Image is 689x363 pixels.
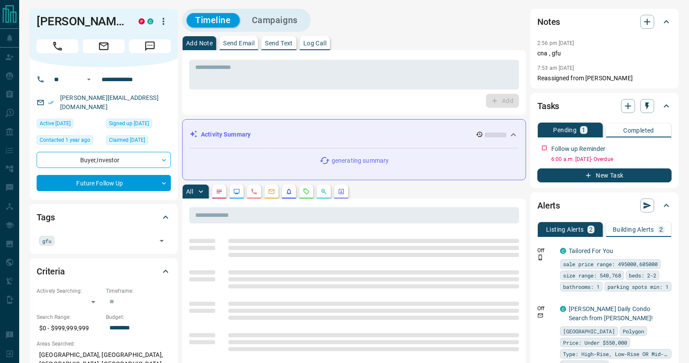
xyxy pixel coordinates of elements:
svg: Requests [303,188,310,195]
div: condos.ca [147,18,153,24]
p: Building Alerts [613,226,654,233]
p: Send Text [265,40,293,46]
h2: Tasks [537,99,559,113]
svg: Opportunities [320,188,327,195]
a: [PERSON_NAME][EMAIL_ADDRESS][DOMAIN_NAME] [60,94,159,110]
button: New Task [537,168,672,182]
h1: [PERSON_NAME] [37,14,126,28]
span: beds: 2-2 [629,271,656,280]
svg: Email Verified [48,99,54,106]
svg: Lead Browsing Activity [233,188,240,195]
div: Criteria [37,261,171,282]
p: Budget: [106,313,171,321]
svg: Emails [268,188,275,195]
p: Pending [553,127,577,133]
button: Campaigns [243,13,306,27]
p: Timeframe: [106,287,171,295]
div: Tasks [537,96,672,116]
a: [PERSON_NAME] Daily Condo Search from [PERSON_NAME]! [569,305,653,322]
p: Activity Summary [201,130,251,139]
div: Tue Sep 05 2023 [106,135,171,147]
h2: Notes [537,15,560,29]
div: condos.ca [560,248,566,254]
p: $0 - $999,999,999 [37,321,102,336]
span: Message [129,39,171,53]
svg: Agent Actions [338,188,345,195]
span: sale price range: 495000,605000 [563,260,658,268]
svg: Calls [251,188,258,195]
span: Claimed [DATE] [109,136,145,144]
svg: Notes [216,188,223,195]
div: Alerts [537,195,672,216]
p: Reassigned from [PERSON_NAME] [537,74,672,83]
span: gfu [42,236,51,245]
span: Active [DATE] [40,119,71,128]
p: 2 [589,226,593,233]
button: Open [156,235,168,247]
button: Open [84,74,94,85]
p: 2:56 pm [DATE] [537,40,574,46]
div: Mon May 26 2025 [37,119,102,131]
p: Add Note [186,40,213,46]
div: Mon Feb 29 2016 [106,119,171,131]
p: Follow up Reminder [551,144,605,154]
p: 7:53 am [DATE] [537,65,574,71]
span: [GEOGRAPHIC_DATA] [563,327,615,336]
p: Log Call [303,40,326,46]
div: Activity Summary [190,127,519,143]
div: property.ca [139,18,145,24]
p: Search Range: [37,313,102,321]
h2: Tags [37,210,54,224]
p: Areas Searched: [37,340,171,348]
button: Timeline [187,13,240,27]
span: Polygon [623,327,644,336]
span: Call [37,39,78,53]
svg: Push Notification Only [537,254,543,260]
h2: Alerts [537,199,560,212]
p: 1 [582,127,585,133]
span: Type: High-Rise, Low-Rise OR Mid-Rise [563,349,669,358]
div: Tags [37,207,171,228]
div: Buyer , Investor [37,152,171,168]
div: Future Follow Up [37,175,171,191]
span: parking spots min: 1 [608,282,669,291]
p: Actively Searching: [37,287,102,295]
span: Contacted 1 year ago [40,136,90,144]
span: Price: Under $550,000 [563,338,627,347]
p: Send Email [223,40,255,46]
span: Signed up [DATE] [109,119,149,128]
p: 6:00 a.m. [DATE] - Overdue [551,155,672,163]
svg: Email [537,312,543,318]
div: Mon Sep 25 2023 [37,135,102,147]
p: Off [537,305,555,312]
p: generating summary [332,156,389,165]
div: condos.ca [560,306,566,312]
p: 2 [659,226,663,233]
span: bathrooms: 1 [563,282,600,291]
h2: Criteria [37,264,65,278]
p: Completed [623,127,654,134]
a: Tailored For You [569,247,613,254]
svg: Listing Alerts [285,188,292,195]
div: Notes [537,11,672,32]
p: cna , gfu [537,49,672,58]
p: Listing Alerts [546,226,584,233]
span: size range: 540,768 [563,271,621,280]
p: All [186,188,193,195]
span: Email [83,39,125,53]
p: Off [537,247,555,254]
